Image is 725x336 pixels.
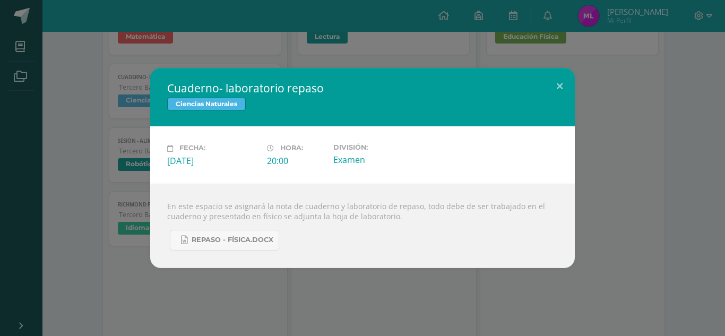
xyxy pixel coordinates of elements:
[267,155,325,167] div: 20:00
[179,144,205,152] span: Fecha:
[192,236,273,244] span: Repaso - física.docx
[333,143,425,151] label: División:
[150,184,575,268] div: En este espacio se asignará la nota de cuaderno y laboratorio de repaso, todo debe de ser trabaja...
[280,144,303,152] span: Hora:
[167,155,258,167] div: [DATE]
[333,154,425,166] div: Examen
[167,98,246,110] span: Ciencias Naturales
[545,68,575,104] button: Close (Esc)
[170,230,279,251] a: Repaso - física.docx
[167,81,558,96] h2: Cuaderno- laboratorio repaso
